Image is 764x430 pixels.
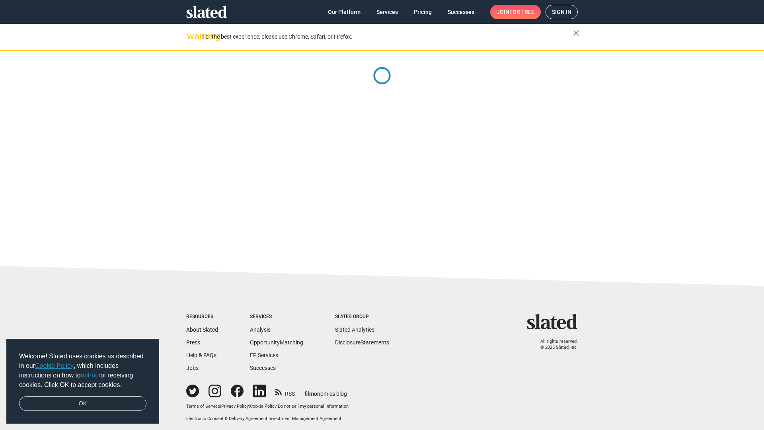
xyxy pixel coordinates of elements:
[304,384,347,398] a: filmonomics blog
[250,404,277,409] a: Cookie Policy
[269,416,341,421] a: Investment Management Agreement
[448,5,474,19] span: Successes
[267,416,269,421] span: |
[35,362,74,369] a: Cookie Policy
[546,5,578,19] a: Sign in
[220,404,221,409] span: |
[277,404,278,409] span: |
[552,5,571,19] span: Sign in
[509,5,534,19] span: for free
[497,5,534,19] span: Join
[6,339,159,424] div: cookieconsent
[532,339,578,350] p: All rights reserved. © 2025 Slated, Inc.
[186,365,199,371] a: Jobs
[221,404,249,409] a: Privacy Policy
[186,326,218,333] a: About Slated
[250,365,276,371] a: Successes
[304,391,314,397] span: film
[441,5,481,19] a: Successes
[370,5,404,19] a: Services
[249,404,250,409] span: |
[490,5,541,19] a: Joinfor free
[335,326,374,333] a: Slated Analytics
[571,28,581,38] mat-icon: close
[186,314,218,320] div: Resources
[19,352,146,390] span: Welcome! Slated uses cookies as described in our , which includes instructions on how to of recei...
[335,314,389,320] div: Slated Group
[19,396,146,411] a: dismiss cookie message
[328,5,361,19] span: Our Platform
[202,31,573,42] div: For the best experience, please use Chrome, Safari, or Firefox.
[322,5,367,19] a: Our Platform
[250,352,278,358] a: EP Services
[186,339,200,346] a: Press
[81,372,101,379] a: opt-out
[186,404,220,409] a: Terms of Service
[250,314,303,320] div: Services
[187,31,197,41] mat-icon: warning
[250,326,271,333] a: Analysis
[278,404,349,410] button: Do not sell my personal information
[376,5,398,19] span: Services
[407,5,438,19] a: Pricing
[186,352,216,358] a: Help & FAQs
[335,339,389,346] a: DisclosureStatements
[250,339,303,346] a: OpportunityMatching
[186,416,267,421] a: Electronic Consent & Delivery Agreement
[275,385,295,398] a: RSS
[414,5,432,19] span: Pricing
